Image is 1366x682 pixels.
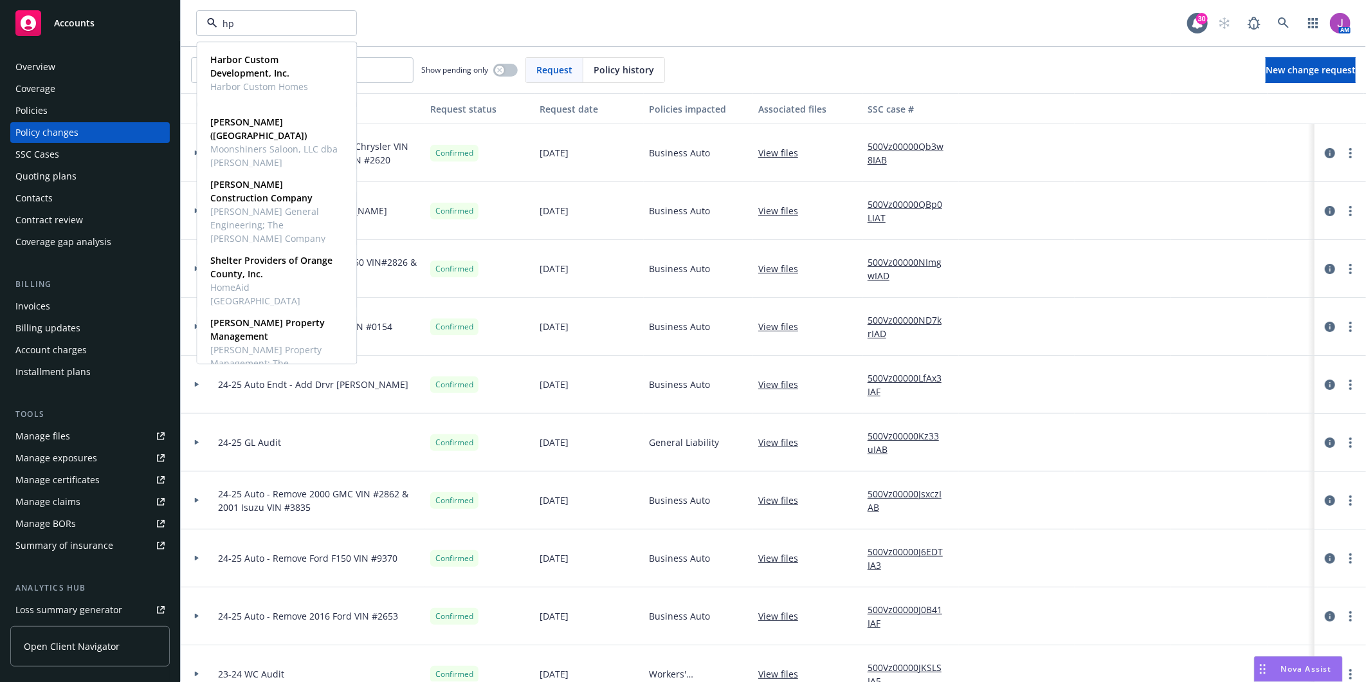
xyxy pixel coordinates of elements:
[540,378,569,391] span: [DATE]
[540,551,569,565] span: [DATE]
[218,436,281,449] span: 24-25 GL Audit
[1266,57,1356,83] a: New change request
[210,142,340,183] span: Moonshiners Saloon, LLC dba [PERSON_NAME][GEOGRAPHIC_DATA]
[10,492,170,512] a: Manage claims
[1322,261,1338,277] a: circleInformation
[1300,10,1326,36] a: Switch app
[1241,10,1267,36] a: Report a Bug
[181,182,213,240] div: Toggle Row Expanded
[758,102,857,116] div: Associated files
[1196,13,1208,24] div: 30
[1322,377,1338,392] a: circleInformation
[421,64,488,75] span: Show pending only
[758,493,808,507] a: View files
[15,448,97,468] div: Manage exposures
[430,102,529,116] div: Request status
[649,102,748,116] div: Policies impacted
[1254,656,1343,682] button: Nova Assist
[1255,657,1271,681] div: Drag to move
[644,93,753,124] button: Policies impacted
[210,281,340,308] span: HomeAid [GEOGRAPHIC_DATA]
[1212,10,1237,36] a: Start snowing
[10,513,170,534] a: Manage BORs
[15,100,48,121] div: Policies
[15,535,113,556] div: Summary of insurance
[10,122,170,143] a: Policy changes
[10,470,170,490] a: Manage certificates
[758,609,808,623] a: View files
[10,278,170,291] div: Billing
[649,436,719,449] span: General Liability
[181,587,213,645] div: Toggle Row Expanded
[15,166,77,187] div: Quoting plans
[540,609,569,623] span: [DATE]
[649,609,710,623] span: Business Auto
[10,340,170,360] a: Account charges
[1322,551,1338,566] a: circleInformation
[868,487,954,514] a: 500Vz00000JsxczIAB
[1343,609,1358,624] a: more
[217,17,331,30] input: Filter by keyword
[10,232,170,252] a: Coverage gap analysis
[15,188,53,208] div: Contacts
[540,320,569,333] span: [DATE]
[181,530,213,587] div: Toggle Row Expanded
[181,356,213,414] div: Toggle Row Expanded
[540,493,569,507] span: [DATE]
[753,93,862,124] button: Associated files
[10,57,170,77] a: Overview
[1343,493,1358,508] a: more
[758,436,808,449] a: View files
[15,57,55,77] div: Overview
[868,545,954,572] a: 500Vz00000J6EDTIA3
[1322,609,1338,624] a: circleInformation
[181,472,213,530] div: Toggle Row Expanded
[649,667,748,681] span: Workers' Compensation
[210,53,289,79] strong: Harbor Custom Development, Inc.
[181,124,213,182] div: Toggle Row Expanded
[435,495,473,506] span: Confirmed
[1343,203,1358,219] a: more
[649,551,710,565] span: Business Auto
[15,426,70,447] div: Manage files
[540,436,569,449] span: [DATE]
[210,317,325,342] strong: [PERSON_NAME] Property Management
[868,429,954,456] a: 500Vz00000Kz33uIAB
[10,210,170,230] a: Contract review
[868,603,954,630] a: 500Vz00000J0B41IAF
[54,18,95,28] span: Accounts
[536,63,572,77] span: Request
[649,262,710,275] span: Business Auto
[218,667,284,681] span: 23-24 WC Audit
[649,320,710,333] span: Business Auto
[15,492,80,512] div: Manage claims
[218,609,398,623] span: 24-25 Auto - Remove 2016 Ford VIN #2653
[1343,145,1358,161] a: more
[435,205,473,217] span: Confirmed
[1322,203,1338,219] a: circleInformation
[10,362,170,382] a: Installment plans
[218,487,420,514] span: 24-25 Auto - Remove 2000 GMC VIN #2862 & 2001 Isuzu VIN #3835
[594,63,654,77] span: Policy history
[1271,10,1297,36] a: Search
[862,93,959,124] button: SSC case #
[1343,261,1358,277] a: more
[1343,377,1358,392] a: more
[649,204,710,217] span: Business Auto
[15,144,59,165] div: SSC Cases
[435,321,473,333] span: Confirmed
[540,667,569,681] span: [DATE]
[758,204,808,217] a: View files
[435,553,473,564] span: Confirmed
[10,188,170,208] a: Contacts
[10,296,170,317] a: Invoices
[868,198,954,225] a: 500Vz00000QBp0LIAT
[1330,13,1351,33] img: photo
[1343,551,1358,566] a: more
[15,340,87,360] div: Account charges
[10,166,170,187] a: Quoting plans
[15,318,80,338] div: Billing updates
[210,116,307,142] strong: [PERSON_NAME] ([GEOGRAPHIC_DATA])
[868,102,954,116] div: SSC case #
[24,640,120,653] span: Open Client Navigator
